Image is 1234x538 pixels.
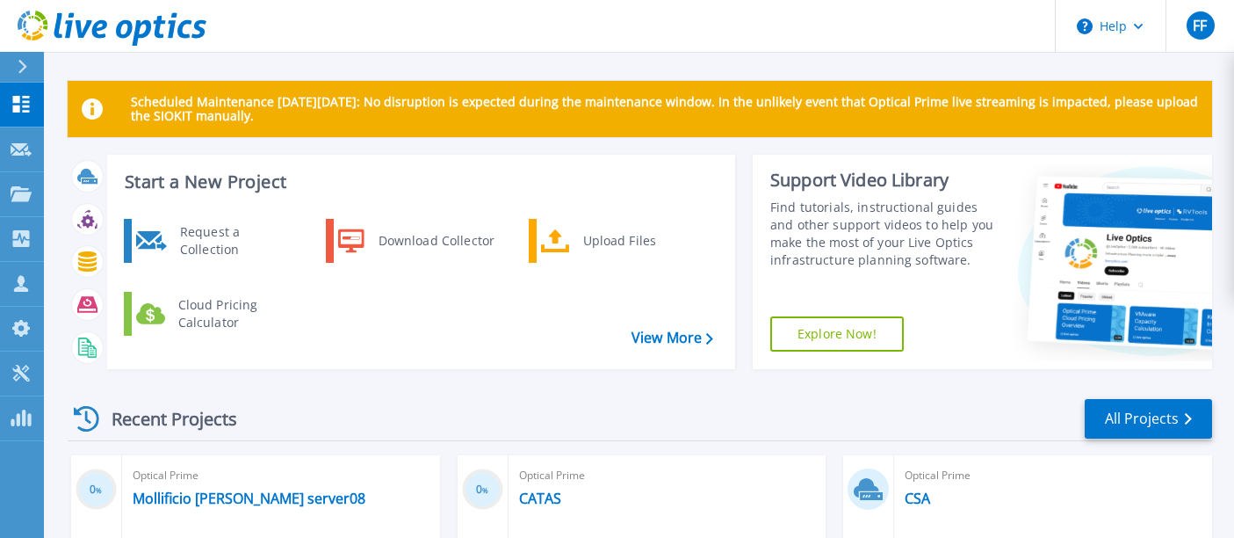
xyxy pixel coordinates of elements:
h3: 0 [76,480,117,500]
a: CSA [905,490,930,507]
div: Cloud Pricing Calculator [170,296,299,331]
span: Optical Prime [133,466,429,485]
a: Mollificio [PERSON_NAME] server08 [133,490,365,507]
span: % [482,485,488,495]
div: Support Video Library [770,169,999,192]
a: Cloud Pricing Calculator [124,292,304,336]
a: Explore Now! [770,316,904,352]
a: Download Collector [326,219,506,263]
a: Upload Files [529,219,709,263]
div: Find tutorials, instructional guides and other support videos to help you make the most of your L... [770,199,999,269]
span: Optical Prime [905,466,1202,485]
p: Scheduled Maintenance [DATE][DATE]: No disruption is expected during the maintenance window. In t... [131,95,1198,123]
div: Recent Projects [68,397,261,440]
a: All Projects [1085,399,1212,439]
span: % [96,485,102,495]
div: Download Collector [370,223,502,258]
h3: 0 [462,480,503,500]
div: Request a Collection [171,223,299,258]
span: FF [1193,18,1207,33]
a: CATAS [519,490,561,507]
span: Optical Prime [519,466,816,485]
div: Upload Files [574,223,704,258]
a: Request a Collection [124,219,304,263]
a: View More [631,330,713,346]
h3: Start a New Project [125,172,712,192]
